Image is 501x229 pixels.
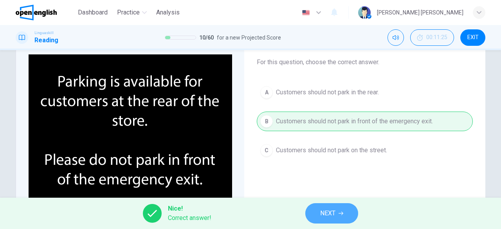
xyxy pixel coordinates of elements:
img: Profile picture [358,6,371,19]
span: 10 / 60 [199,33,214,42]
span: Linguaskill [34,30,54,36]
img: undefined [29,54,232,205]
button: 00:11:25 [410,29,454,46]
span: EXIT [467,34,479,41]
span: Analysis [156,8,180,17]
span: NEXT [320,208,335,219]
button: Practice [114,5,150,20]
span: 00:11:25 [426,34,447,41]
img: en [301,10,311,16]
button: NEXT [305,203,358,224]
img: OpenEnglish logo [16,5,57,20]
button: Analysis [153,5,183,20]
span: Nice! [168,204,211,213]
a: OpenEnglish logo [16,5,75,20]
h1: Reading [34,36,58,45]
span: Dashboard [78,8,108,17]
span: Practice [117,8,140,17]
div: [PERSON_NAME] [PERSON_NAME] [377,8,463,17]
div: Mute [387,29,404,46]
button: Dashboard [75,5,111,20]
div: Hide [410,29,454,46]
span: Correct answer! [168,213,211,223]
button: EXIT [460,29,485,46]
span: For this question, choose the correct answer. [257,58,473,67]
span: for a new Projected Score [217,33,281,42]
